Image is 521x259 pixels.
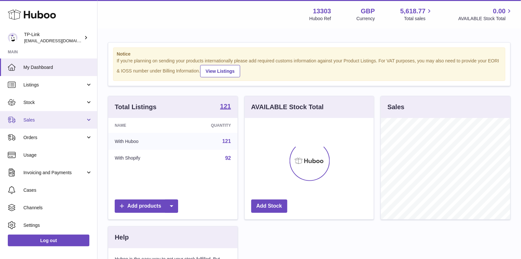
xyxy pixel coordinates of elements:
[493,7,506,16] span: 0.00
[24,38,96,43] span: [EMAIL_ADDRESS][DOMAIN_NAME]
[458,7,513,22] a: 0.00 AVAILABLE Stock Total
[23,152,92,158] span: Usage
[222,138,231,144] a: 121
[23,222,92,228] span: Settings
[357,16,375,22] div: Currency
[23,135,85,141] span: Orders
[108,133,178,150] td: With Huboo
[251,200,287,213] a: Add Stock
[115,233,129,242] h3: Help
[23,64,92,71] span: My Dashboard
[23,99,85,106] span: Stock
[387,103,404,111] h3: Sales
[313,7,331,16] strong: 13303
[24,32,83,44] div: TP-Link
[400,7,426,16] span: 5,618.77
[23,170,85,176] span: Invoicing and Payments
[220,103,231,110] strong: 121
[251,103,324,111] h3: AVAILABLE Stock Total
[115,103,157,111] h3: Total Listings
[23,205,92,211] span: Channels
[200,65,240,77] a: View Listings
[220,103,231,111] a: 121
[178,118,237,133] th: Quantity
[23,117,85,123] span: Sales
[400,7,433,22] a: 5,618.77 Total sales
[225,155,231,161] a: 92
[108,118,178,133] th: Name
[309,16,331,22] div: Huboo Ref
[115,200,178,213] a: Add products
[8,33,18,43] img: gaby.chen@tp-link.com
[108,150,178,167] td: With Shopify
[404,16,433,22] span: Total sales
[458,16,513,22] span: AVAILABLE Stock Total
[117,58,502,77] div: If you're planning on sending your products internationally please add required customs informati...
[361,7,375,16] strong: GBP
[8,235,89,246] a: Log out
[23,187,92,193] span: Cases
[23,82,85,88] span: Listings
[117,51,502,57] strong: Notice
